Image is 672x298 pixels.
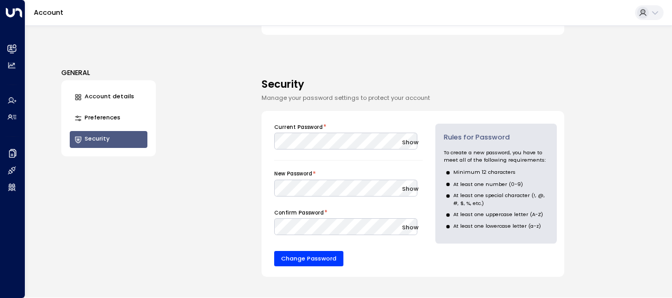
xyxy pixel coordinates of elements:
[402,184,418,194] button: Show
[453,192,548,207] p: At least one special character (!, @, #, $, %, etc.)
[453,211,543,218] p: At least one uppercase letter (A-Z)
[70,89,147,106] button: Account details
[402,184,418,193] span: Show
[70,131,147,148] button: Security
[444,132,548,142] h1: Rules for Password
[262,94,430,102] span: Manage your password settings to protect your account
[61,68,156,78] h3: GENERAL
[402,137,418,148] button: Show
[70,110,147,127] button: Preferences
[453,181,523,188] p: At least one number (0-9)
[274,209,324,217] label: Confirm Password
[402,223,418,231] span: Show
[262,77,564,92] h4: Security
[453,169,516,176] p: Minimum 12 characters
[274,124,323,131] label: Current Password
[402,223,418,234] button: Show
[274,251,343,266] button: Change Password
[453,222,541,230] p: At least one lowercase letter (a-z)
[274,170,312,178] label: New Password
[34,8,63,17] a: Account
[402,138,418,146] span: Show
[444,149,548,164] p: To create a new password, you have to meet all of the following requirements:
